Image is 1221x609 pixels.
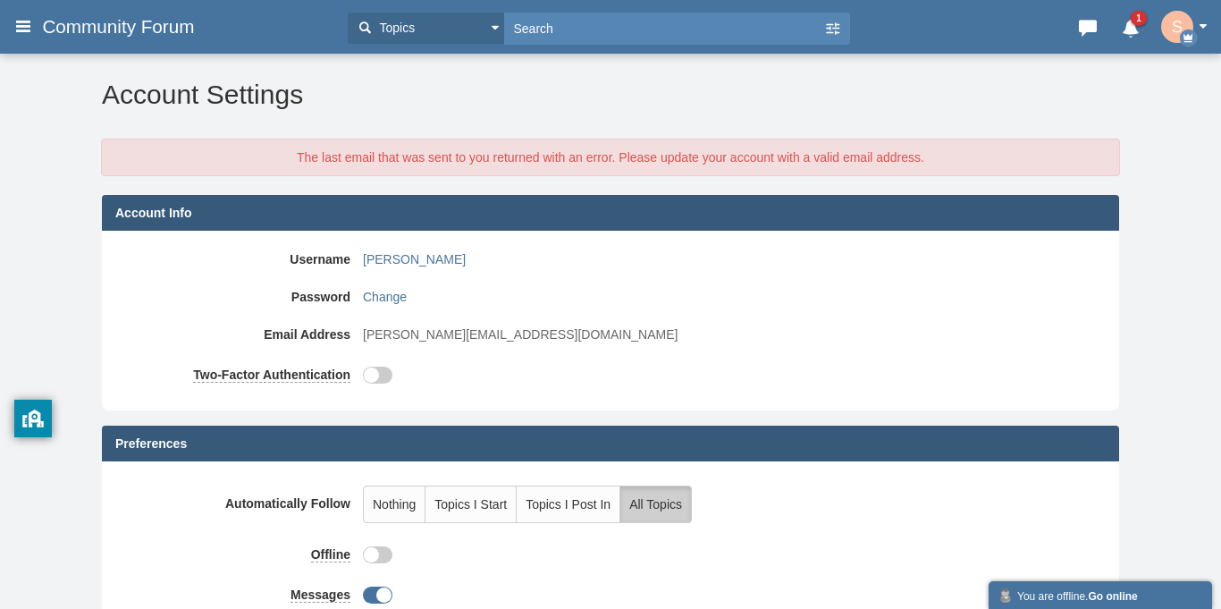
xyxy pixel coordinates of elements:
[42,11,339,43] a: Community Forum
[526,497,610,512] span: Topics I Post In
[1131,11,1147,26] span: 1
[363,250,466,268] a: [PERSON_NAME]
[115,486,363,512] label: Automatically Follow
[348,13,504,44] button: Topics
[629,497,682,512] span: All Topics
[102,195,1119,231] div: Account Info
[101,139,1120,176] div: The last email that was sent to you returned with an error. Please update your account with a val...
[42,16,207,38] span: Community Forum
[375,19,415,38] span: Topics
[193,368,350,382] span: Two-Factor Authentication
[291,588,350,602] span: Messages
[1088,590,1137,603] strong: Go online
[102,426,1119,461] div: Preferences
[1161,11,1193,43] img: 23di2VhnIR6aWPkI6cXmqEFfu5TIK1cB0wvLN2wS1vrmjxZrC2HZZfmROjtT5bCjfwtatDpsH6ukjugfXQFkB2QUjFjdQN1iu...
[115,244,363,268] label: Username
[504,13,823,44] input: Search
[363,326,678,343] span: [PERSON_NAME][EMAIL_ADDRESS][DOMAIN_NAME]
[14,400,52,437] button: privacy banner
[998,586,1203,605] div: You are offline.
[102,80,1119,109] h2: Account Settings
[363,290,407,304] span: Change
[311,547,350,562] span: Offline
[434,497,507,512] span: Topics I Start
[373,497,416,512] span: Nothing
[115,282,363,306] label: Password
[115,319,363,343] label: Email Address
